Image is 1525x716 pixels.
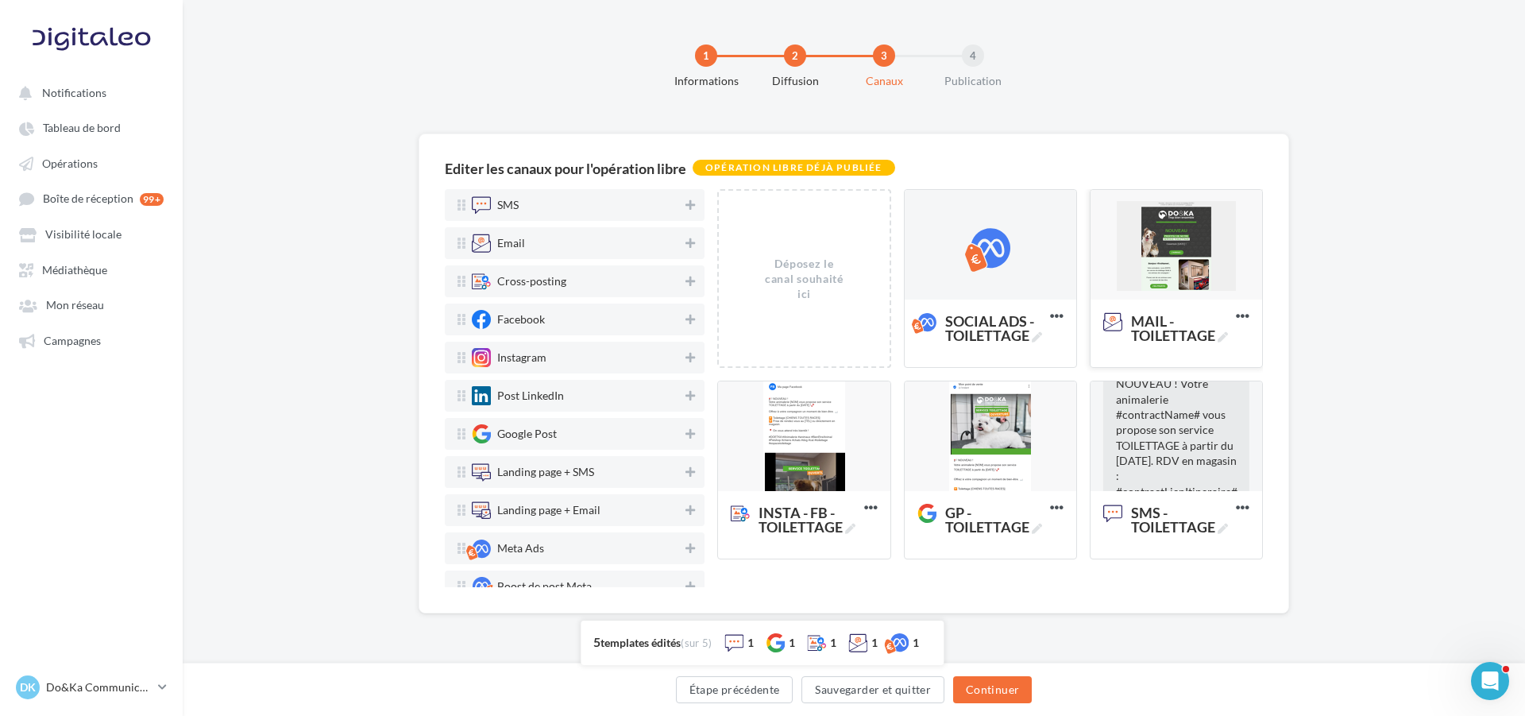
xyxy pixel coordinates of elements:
span: 5 [593,634,600,649]
span: Tableau de bord [43,122,121,135]
span: Notifications [42,86,106,99]
span: Mon réseau [46,299,104,312]
a: DK Do&Ka Communication [13,672,170,702]
span: MAIL - TOILETTAGE [1103,314,1236,331]
div: Diffusion [744,73,846,89]
div: 1 [830,635,836,651]
button: Continuer [953,676,1032,703]
span: NOUVEAU ! Votre animalerie #contractName# vous propose son service TOILETTAGE à partir du [DATE].... [1116,377,1237,497]
div: Cross-posting [497,276,566,287]
div: Opération libre déjà publiée [693,160,895,176]
div: Instagram [497,352,546,363]
div: 1 [747,635,754,651]
div: 1 [789,635,795,651]
span: SMS - TOILETTAGE [1103,505,1236,523]
a: Tableau de bord [10,113,173,141]
span: templates édités [600,636,681,649]
div: Landing page + Email [497,505,600,516]
div: 2 [784,45,806,67]
p: Do&Ka Communication [46,679,152,695]
a: Mon réseau [10,290,173,319]
button: Notifications [10,78,167,106]
span: (sur 5) [681,637,712,649]
span: Opérations [42,157,98,170]
button: Sauvegarder et quitter [801,676,944,703]
span: Médiathèque [42,263,107,277]
div: 3 [873,45,895,67]
div: Meta Ads [497,543,544,554]
div: Boost de post Meta [497,581,592,592]
a: Médiathèque [10,255,173,284]
div: Publication [922,73,1024,89]
div: Déposez le canal souhaité ici [762,256,847,302]
div: Facebook [497,314,545,325]
span: SOCIAL ADS - TOILETTAGE [945,314,1044,343]
div: 4 [962,45,984,67]
span: INSTA - FB - TOILETTAGE [759,505,857,534]
span: INSTA - FB - TOILETTAGE [731,505,863,523]
div: 1 [695,45,717,67]
a: Visibilité locale [10,219,173,248]
div: Landing page + SMS [497,466,594,478]
div: Post LinkedIn [497,390,564,401]
span: GP - TOILETTAGE [917,505,1050,523]
span: Campagnes [44,334,101,347]
span: GP - TOILETTAGE [945,505,1044,534]
a: Opérations [10,149,173,177]
a: Boîte de réception 99+ [10,184,173,213]
div: Email [497,238,525,249]
div: Canaux [833,73,935,89]
div: Google Post [497,428,557,439]
div: 99+ [140,193,164,206]
div: Editer les canaux pour l'opération libre [445,161,686,176]
div: Informations [655,73,757,89]
span: SMS - TOILETTAGE [1131,505,1230,534]
span: SOCIAL ADS - TOILETTAGE [917,314,1050,331]
div: SMS [497,199,519,211]
span: Visibilité locale [45,228,122,242]
a: Campagnes [10,326,173,354]
div: 1 [913,635,919,651]
span: Boîte de réception [43,192,133,206]
span: DK [20,679,36,695]
iframe: Intercom live chat [1471,662,1509,700]
span: MAIL - TOILETTAGE [1131,314,1230,343]
div: 1 [871,635,878,651]
button: Étape précédente [676,676,793,703]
